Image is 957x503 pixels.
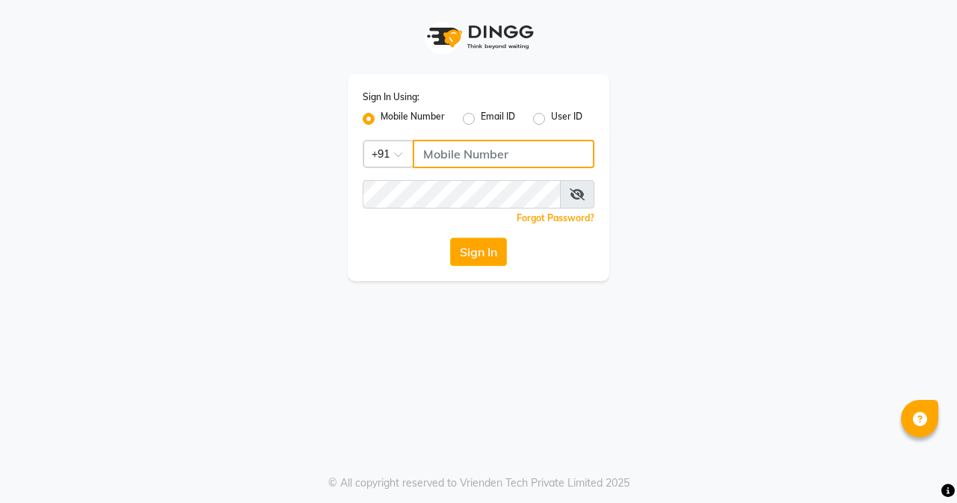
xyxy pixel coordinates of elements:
label: User ID [551,110,582,128]
label: Mobile Number [381,110,445,128]
label: Sign In Using: [363,90,419,104]
label: Email ID [481,110,515,128]
input: Username [413,140,594,168]
input: Username [363,180,561,209]
a: Forgot Password? [517,212,594,223]
img: logo1.svg [419,15,538,59]
button: Sign In [450,238,507,266]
